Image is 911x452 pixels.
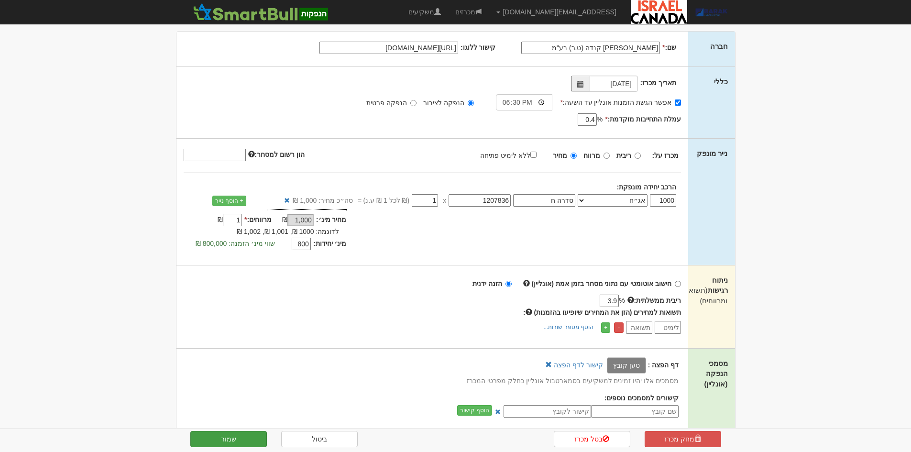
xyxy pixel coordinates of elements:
[652,152,679,159] strong: מכרז על:
[480,150,546,160] label: ללא לימיט פתיחה
[190,2,331,22] img: SmartBull Logo
[513,194,575,207] input: שם הסדרה *
[597,114,603,124] span: %
[635,153,641,159] input: ריבית
[468,100,474,106] input: הנפקה לציבור
[523,308,681,317] label: :
[583,152,600,159] strong: מרווח
[410,100,417,106] input: הנפקה פרטית
[313,239,347,248] label: מינ׳ יחידות:
[358,196,362,205] span: =
[505,281,512,287] input: הזנה ידנית
[604,153,610,159] input: מרווח
[714,77,728,87] label: כללי
[423,98,474,108] label: הנפקה לציבור
[560,98,681,107] label: אפשר הגשת הזמנות אונליין עד השעה:
[695,358,727,389] label: מסמכי הנפקה (אונליין)
[591,405,679,418] input: שם קובץ
[412,194,438,207] input: מחיר
[553,152,567,159] strong: מחיר
[604,394,679,402] strong: קישורים למסמכים נוספים:
[616,152,631,159] strong: ריבית
[200,215,244,226] div: ₪
[607,357,646,374] label: טען קובץ
[662,43,676,52] label: שם:
[645,431,721,447] a: מחק מכרז
[697,148,727,158] label: נייר מונפק
[472,280,502,287] strong: הזנה ידנית
[601,322,610,333] a: +
[196,240,275,247] span: שווי מינ׳ הזמנה: 800,000 ₪
[617,183,676,191] strong: הרכב יחידה מונפקת:
[316,215,347,224] label: מחיר מינ׳:
[682,286,728,304] span: (תשואות ומרווחים)
[710,41,728,51] label: חברה
[248,150,305,159] label: הון רשום למסחר:
[626,321,652,334] input: תשואה
[366,98,417,108] label: הנפקה פרטית
[614,322,624,333] a: -
[534,309,681,316] span: תשואות למחירים (הזן את המחירים שיופיעו בהזמנות)
[619,296,625,305] span: %
[244,215,272,224] label: מרווחים:
[443,196,446,205] span: x
[272,215,316,226] div: ₪
[362,196,409,205] span: (₪ לכל 1 ₪ ע.נ)
[650,194,676,207] input: כמות
[627,296,681,305] label: ריבית ממשלתית:
[530,152,537,158] input: ללא לימיט פתיחה
[461,43,496,52] label: קישור ללוגו:
[655,321,681,334] input: לימיט
[571,153,577,159] input: מחיר
[648,361,679,369] strong: דף הפצה :
[212,196,246,206] a: + הוסף נייר
[640,78,677,88] label: תאריך מכרז:
[554,361,603,369] a: קישור לדף הפצה
[532,280,672,287] strong: חישוב אוטומטי עם נתוני מסחר בזמן אמת (אונליין)
[504,405,591,418] input: קישור לקובץ
[540,322,596,332] a: הוסף מספר שורות...
[449,194,511,207] input: מספר נייר
[675,99,681,106] input: אפשר הגשת הזמנות אונליין עד השעה:*
[554,431,630,447] a: בטל מכרז
[695,275,727,306] label: ניתוח רגישות
[237,228,339,235] span: לדוגמה: 1000 ₪, 1,001 ₪, 1,002 ₪
[675,281,681,287] input: חישוב אוטומטי עם נתוני מסחר בזמן אמת (אונליין)
[281,431,358,447] a: ביטול
[605,114,681,124] label: עמלת התחייבות מוקדמת:
[190,431,267,447] button: שמור
[457,405,492,416] button: הוסף קישור
[293,196,353,205] span: סה״כ מחיר: 1,000 ₪
[467,377,679,385] span: מסמכים אלו יהיו זמינים למשקיעים בסמארטבול אונליין כחלק מפרטי המכרז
